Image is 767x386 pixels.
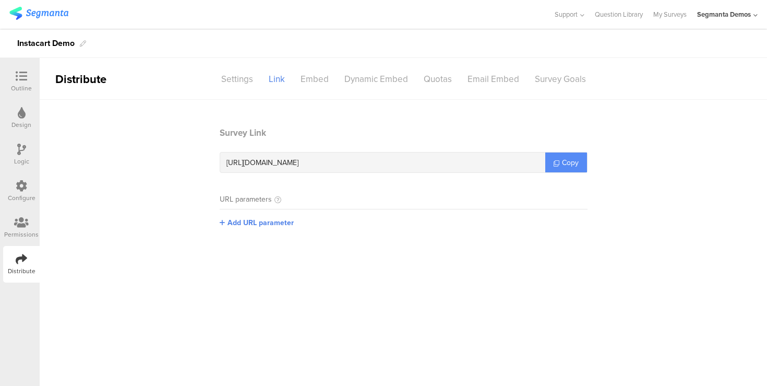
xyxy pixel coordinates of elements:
[213,70,261,88] div: Settings
[220,126,588,139] header: Survey Link
[293,70,337,88] div: Embed
[8,266,35,276] div: Distribute
[416,70,460,88] div: Quotas
[14,157,29,166] div: Logic
[527,70,594,88] div: Survey Goals
[9,7,68,20] img: segmanta logo
[17,35,75,52] div: Instacart Demo
[11,120,31,130] div: Design
[460,70,527,88] div: Email Embed
[4,230,39,239] div: Permissions
[226,157,298,168] span: [URL][DOMAIN_NAME]
[40,71,160,88] div: Distribute
[562,157,579,168] span: Copy
[697,9,751,19] div: Segmanta Demos
[220,194,272,205] div: URL parameters
[11,84,32,93] div: Outline
[555,9,578,19] span: Support
[337,70,416,88] div: Dynamic Embed
[220,217,294,228] button: Add URL parameter
[8,193,35,203] div: Configure
[227,217,294,228] span: Add URL parameter
[261,70,293,88] div: Link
